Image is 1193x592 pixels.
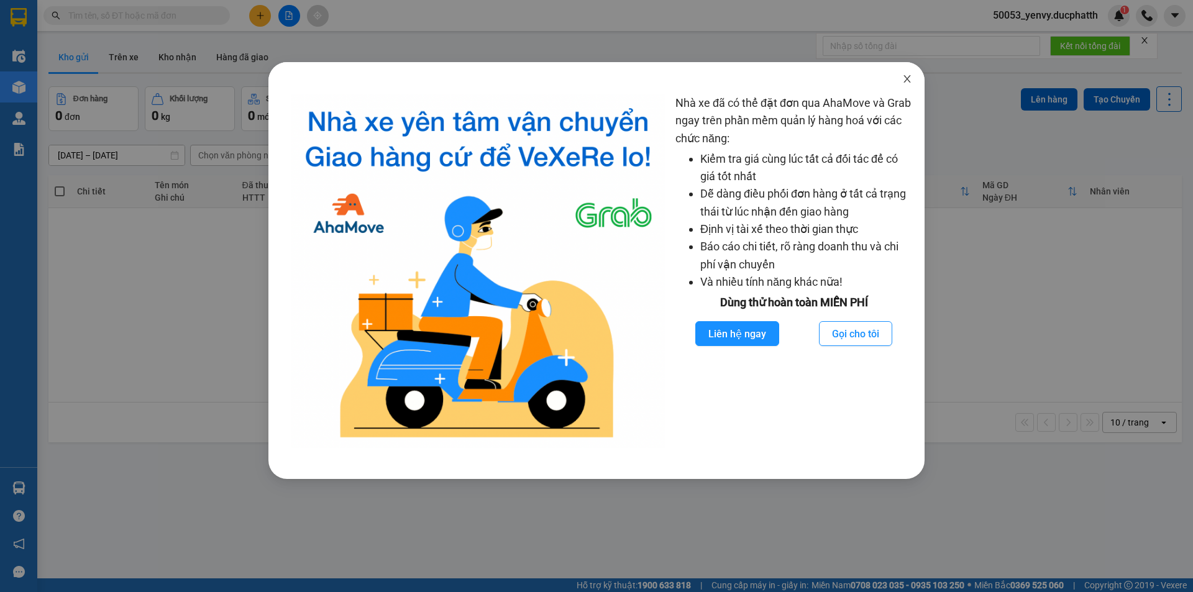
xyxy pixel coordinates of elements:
[675,94,912,448] div: Nhà xe đã có thể đặt đơn qua AhaMove và Grab ngay trên phần mềm quản lý hàng hoá với các chức năng:
[700,221,912,238] li: Định vị tài xế theo thời gian thực
[695,321,779,346] button: Liên hệ ngay
[902,74,912,84] span: close
[700,185,912,221] li: Dễ dàng điều phối đơn hàng ở tất cả trạng thái từ lúc nhận đến giao hàng
[675,294,912,311] div: Dùng thử hoàn toàn MIỄN PHÍ
[700,150,912,186] li: Kiểm tra giá cùng lúc tất cả đối tác để có giá tốt nhất
[700,273,912,291] li: Và nhiều tính năng khác nữa!
[890,62,925,97] button: Close
[708,326,766,342] span: Liên hệ ngay
[700,238,912,273] li: Báo cáo chi tiết, rõ ràng doanh thu và chi phí vận chuyển
[291,94,665,448] img: logo
[819,321,892,346] button: Gọi cho tôi
[832,326,879,342] span: Gọi cho tôi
